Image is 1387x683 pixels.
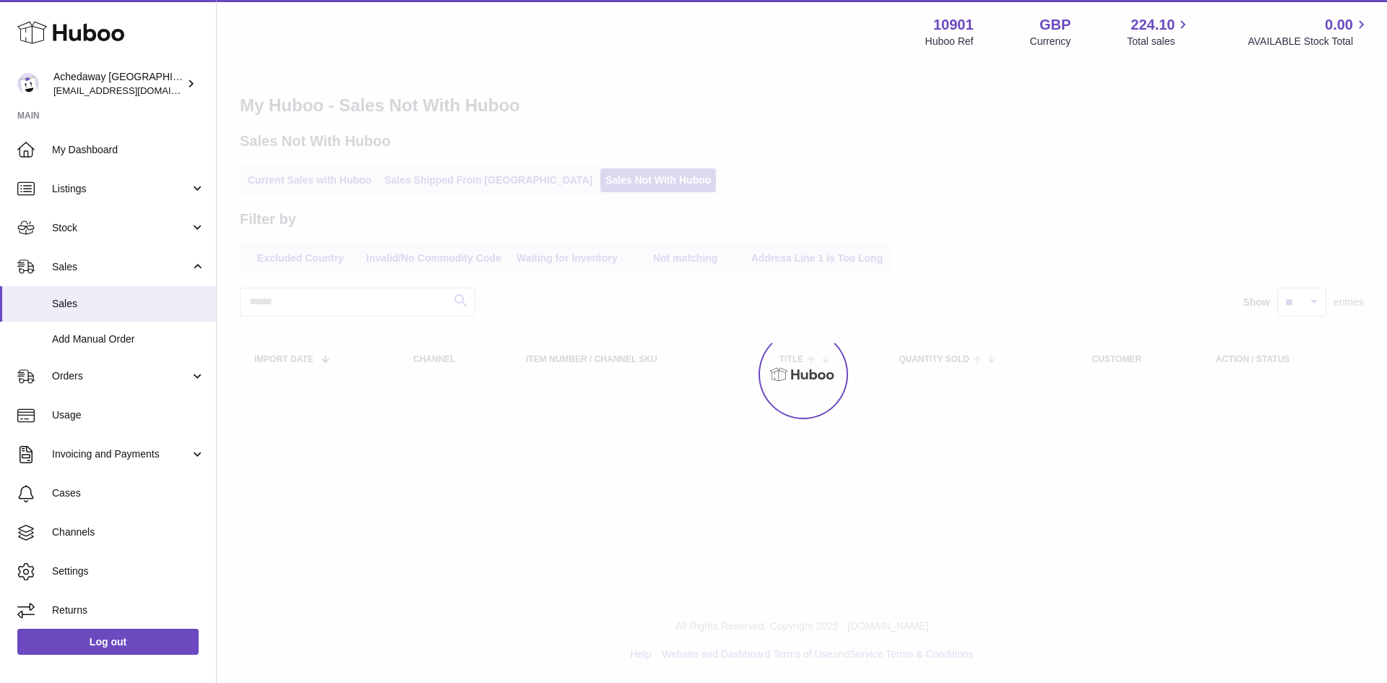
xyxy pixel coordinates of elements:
span: My Dashboard [52,143,205,157]
a: 224.10 Total sales [1127,15,1191,48]
span: Settings [52,564,205,578]
span: Stock [52,221,190,235]
span: Cases [52,486,205,500]
span: 224.10 [1131,15,1175,35]
span: Listings [52,182,190,196]
span: 0.00 [1325,15,1353,35]
a: Log out [17,629,199,655]
span: Add Manual Order [52,332,205,346]
span: Sales [52,260,190,274]
strong: GBP [1040,15,1071,35]
span: Total sales [1127,35,1191,48]
div: Huboo Ref [925,35,974,48]
span: [EMAIL_ADDRESS][DOMAIN_NAME] [53,85,212,96]
div: Achedaway [GEOGRAPHIC_DATA] [53,70,183,98]
span: Sales [52,297,205,311]
span: Usage [52,408,205,422]
span: Invoicing and Payments [52,447,190,461]
strong: 10901 [933,15,974,35]
span: Channels [52,525,205,539]
a: 0.00 AVAILABLE Stock Total [1248,15,1370,48]
span: Orders [52,369,190,383]
div: Currency [1030,35,1071,48]
span: Returns [52,603,205,617]
img: admin@newpb.co.uk [17,73,39,95]
span: AVAILABLE Stock Total [1248,35,1370,48]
